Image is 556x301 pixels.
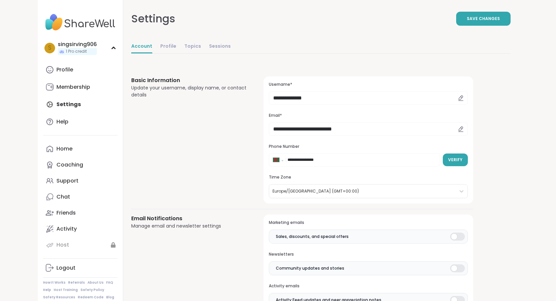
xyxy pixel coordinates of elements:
div: Friends [56,209,76,217]
a: Host Training [54,288,78,292]
a: Sessions [209,40,231,53]
div: Home [56,145,72,153]
div: Membership [56,83,90,91]
div: Coaching [56,161,83,169]
a: Chat [43,189,118,205]
span: Community updates and stories [276,265,344,271]
h3: Time Zone [269,175,468,180]
h3: Newsletters [269,252,468,257]
div: singsirving906 [58,41,97,48]
a: Referrals [68,280,85,285]
a: Redeem Code [78,295,104,300]
a: Blog [106,295,114,300]
a: Help [43,114,118,130]
div: Help [56,118,68,125]
a: Friends [43,205,118,221]
a: About Us [87,280,104,285]
h3: Username* [269,82,468,87]
a: Membership [43,79,118,95]
a: How It Works [43,280,65,285]
a: Logout [43,260,118,276]
h3: Email* [269,113,468,118]
a: Account [131,40,152,53]
a: Coaching [43,157,118,173]
a: Support [43,173,118,189]
a: Safety Resources [43,295,75,300]
a: Safety Policy [80,288,104,292]
div: Logout [56,264,75,272]
button: Verify [443,154,468,166]
div: Support [56,177,78,185]
a: FAQ [106,280,113,285]
span: 1 Pro credit [66,49,87,54]
span: Save Changes [467,16,500,22]
div: Activity [56,225,77,233]
img: ShareWell Nav Logo [43,11,118,34]
span: s [48,44,51,52]
a: Host [43,237,118,253]
h3: Marketing emails [269,220,468,226]
h3: Phone Number [269,144,468,149]
div: Chat [56,193,70,201]
h3: Basic Information [131,76,248,84]
div: Host [56,241,69,249]
a: Topics [184,40,201,53]
div: Profile [56,66,73,73]
a: Activity [43,221,118,237]
h3: Email Notifications [131,215,248,223]
span: Verify [448,157,462,163]
a: Profile [43,62,118,78]
div: Manage email and newsletter settings [131,223,248,230]
a: Home [43,141,118,157]
button: Save Changes [456,12,511,26]
h3: Activity emails [269,283,468,289]
div: Update your username, display name, or contact details [131,84,248,98]
a: Help [43,288,51,292]
span: Sales, discounts, and special offers [276,234,349,240]
div: Settings [131,11,175,27]
a: Profile [160,40,176,53]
